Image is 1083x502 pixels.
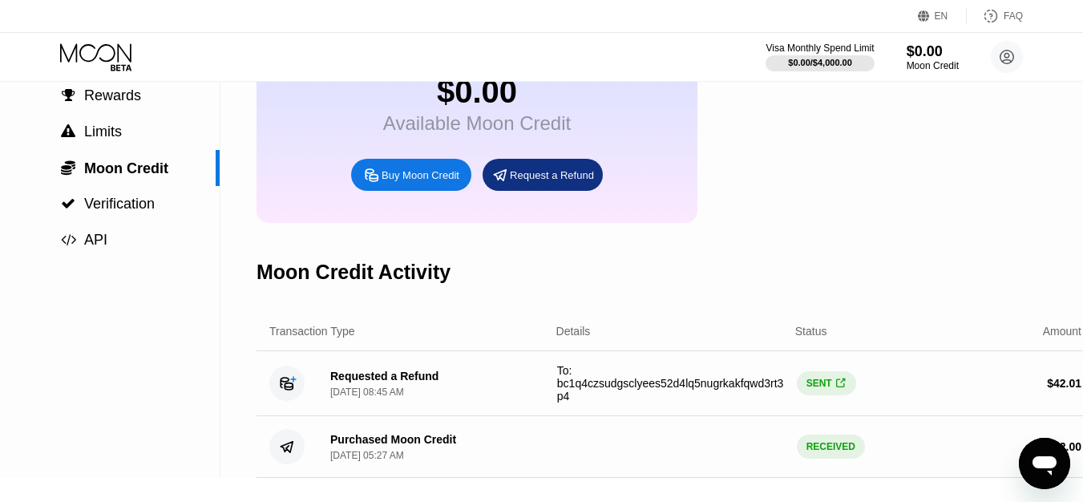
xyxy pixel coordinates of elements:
div: Purchased Moon Credit [330,433,456,446]
div:  [60,88,76,103]
div: $0.00 [383,74,571,110]
div: Moon Credit [907,60,959,71]
div: FAQ [967,8,1023,24]
div: SENT [797,371,856,395]
div: Request a Refund [483,159,603,191]
div:  [835,378,847,390]
div: Status [795,325,827,338]
div: EN [935,10,948,22]
div: $0.00Moon Credit [907,43,959,71]
span: Verification [84,196,155,212]
div:  [60,233,76,247]
div: Request a Refund [510,168,594,182]
span:  [61,233,76,247]
div: Transaction Type [269,325,355,338]
div: Moon Credit Activity [257,261,451,284]
div: $0.00 [907,43,959,60]
div: FAQ [1004,10,1023,22]
span:  [61,124,75,139]
div: Details [556,325,591,338]
span:  [62,88,75,103]
div: Visa Monthly Spend Limit [766,43,874,54]
span:  [61,196,75,211]
span: API [84,232,107,248]
div:  [60,160,76,176]
span:  [836,378,845,390]
div: Requested a Refund [330,370,438,383]
div: [DATE] 05:27 AM [330,450,404,461]
div: Visa Monthly Spend Limit$0.00/$4,000.00 [766,43,874,71]
div: $0.00 / $4,000.00 [788,58,852,67]
div: [DATE] 08:45 AM [330,387,404,398]
div: Amount [1043,325,1081,338]
div: Buy Moon Credit [382,168,459,182]
iframe: Button to launch messaging window [1019,438,1070,489]
span: Moon Credit [84,160,168,176]
div:  [60,196,76,211]
div: RECEIVED [797,435,865,459]
div: EN [918,8,967,24]
span:  [61,160,75,176]
div: $ 42.01 [1047,377,1081,390]
div: Buy Moon Credit [351,159,471,191]
span: To: bc1q4czsudgsclyees52d4lq5nugrkakfqwd3rt3p4 [557,364,784,403]
span: Limits [84,123,122,140]
div: $ 42.00 [1047,440,1081,453]
div:  [60,124,76,139]
span: Rewards [84,87,141,103]
div: Available Moon Credit [383,112,571,135]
